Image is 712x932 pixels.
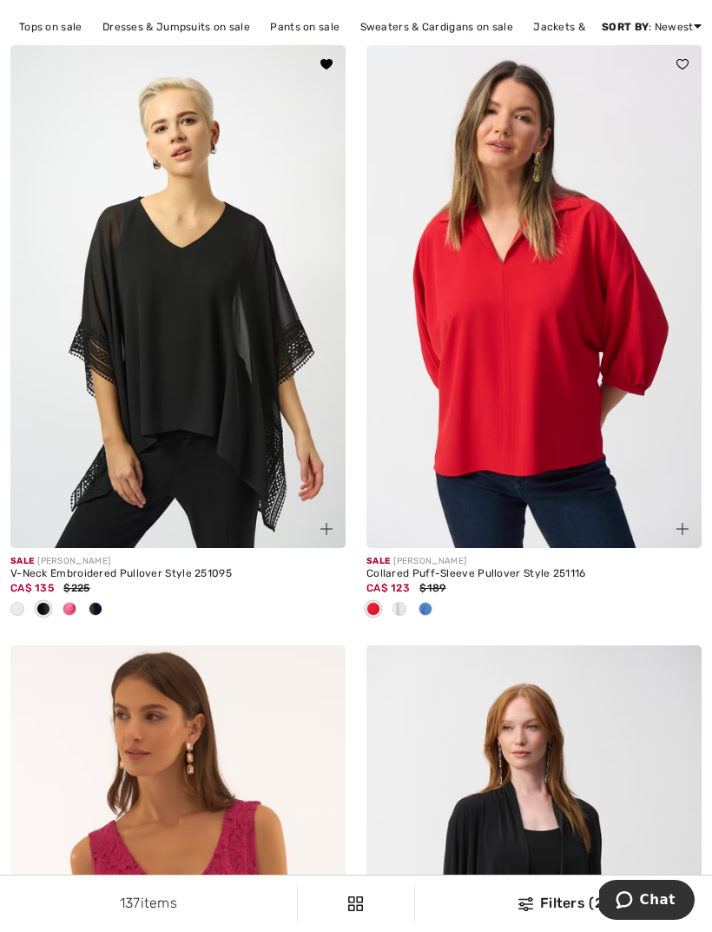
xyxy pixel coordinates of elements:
span: $225 [63,582,89,594]
span: Sale [366,556,390,566]
img: Filters [518,897,533,911]
div: Bubble gum [56,596,82,625]
div: Vanilla [4,596,30,625]
img: Filters [348,896,363,911]
img: V-Neck Embroidered Pullover Style 251095. Vanilla [10,45,346,548]
div: : Newest [602,19,702,35]
div: Midnight Blue [82,596,109,625]
div: [PERSON_NAME] [366,555,702,568]
div: V-Neck Embroidered Pullover Style 251095 [10,568,346,580]
a: Sweaters & Cardigans on sale [352,16,522,38]
iframe: Opens a widget where you can chat to one of our agents [599,880,695,923]
div: Black [30,596,56,625]
a: Jackets & Blazers on sale [524,16,675,38]
img: plus_v2.svg [676,523,689,535]
div: Collared Puff-Sleeve Pullover Style 251116 [366,568,702,580]
a: Pants on sale [261,16,348,38]
div: Radiant red [360,596,386,625]
div: Coastal blue [412,596,438,625]
span: $189 [419,582,445,594]
div: Filters (2) [425,893,702,914]
span: 137 [120,895,141,911]
a: Dresses & Jumpsuits on sale [94,16,259,38]
strong: Sort By [602,21,649,33]
img: heart_black_full.svg [676,59,689,69]
div: [PERSON_NAME] [10,555,346,568]
div: Off White [386,596,412,625]
span: Sale [10,556,34,566]
img: heart_black.svg [320,59,333,69]
a: Tops on sale [10,16,91,38]
span: CA$ 135 [10,582,54,594]
img: plus_v2.svg [320,523,333,535]
span: CA$ 123 [366,582,410,594]
img: Collared Puff-Sleeve Pullover Style 251116. Radiant red [366,45,702,548]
